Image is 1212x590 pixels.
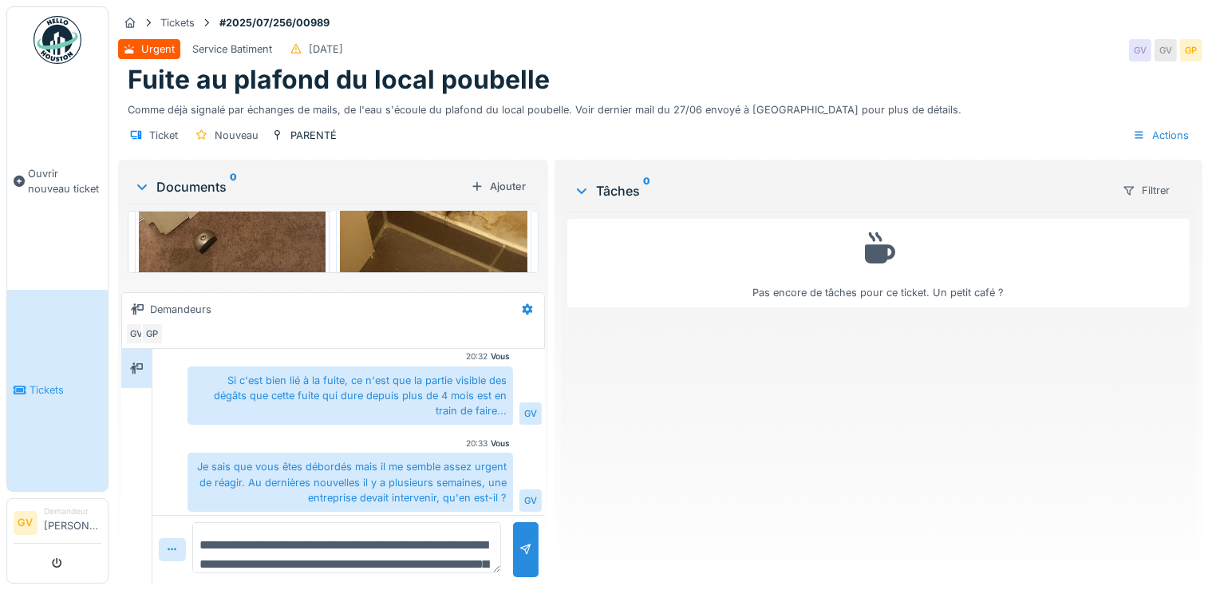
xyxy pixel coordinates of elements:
[491,350,510,362] div: Vous
[290,128,337,143] div: PARENTÉ
[230,177,237,196] sup: 0
[519,402,542,425] div: GV
[30,382,101,398] span: Tickets
[7,290,108,492] a: Tickets
[44,505,101,540] li: [PERSON_NAME]
[7,73,108,290] a: Ouvrir nouveau ticket
[1126,124,1196,147] div: Actions
[213,15,336,30] strong: #2025/07/256/00989
[1115,179,1177,202] div: Filtrer
[128,96,1193,117] div: Comme déjà signalé par échanges de mails, de l'eau s'écoule du plafond du local poubelle. Voir de...
[128,65,550,95] h1: Fuite au plafond du local poubelle
[14,511,38,535] li: GV
[215,128,259,143] div: Nouveau
[44,505,101,517] div: Demandeur
[14,505,101,544] a: GV Demandeur[PERSON_NAME]
[464,176,532,197] div: Ajouter
[134,177,464,196] div: Documents
[149,128,178,143] div: Ticket
[141,323,164,345] div: GP
[125,323,148,345] div: GV
[160,15,195,30] div: Tickets
[1155,39,1177,61] div: GV
[491,438,510,449] div: Vous
[28,166,101,196] span: Ouvrir nouveau ticket
[578,226,1179,300] div: Pas encore de tâches pour ce ticket. Un petit café ?
[643,181,650,200] sup: 0
[34,16,81,64] img: Badge_color-CXgf-gQk.svg
[466,438,488,449] div: 20:33
[141,42,175,57] div: Urgent
[574,181,1109,200] div: Tâches
[150,302,211,317] div: Demandeurs
[309,42,343,57] div: [DATE]
[188,453,513,512] div: Je sais que vous êtes débordés mais il me semble assez urgent de réagir. Au dernières nouvelles i...
[519,489,542,512] div: GV
[466,350,488,362] div: 20:32
[188,366,513,426] div: Si c'est bien lié à la fuite, ce n'est que la partie visible des dégâts que cette fuite qui dure ...
[1180,39,1202,61] div: GP
[1129,39,1151,61] div: GV
[192,42,272,57] div: Service Batiment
